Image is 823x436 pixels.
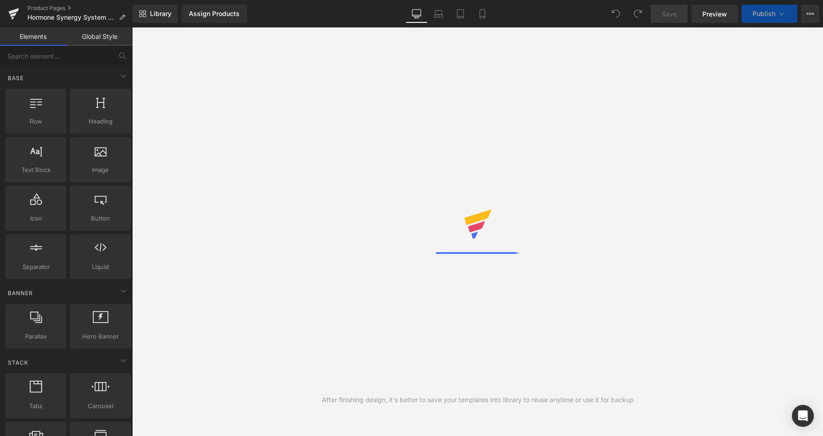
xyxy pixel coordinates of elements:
span: Heading [73,117,128,126]
span: Banner [7,289,34,297]
a: Global Style [66,27,133,46]
span: Hormone Synergy System - NEW 25 [27,14,115,21]
span: Parallax [8,332,64,341]
span: Publish [753,10,775,17]
span: Carousel [73,401,128,411]
span: Icon [8,214,64,223]
span: Image [73,165,128,175]
a: New Library [133,5,178,23]
span: Text Block [8,165,64,175]
span: Stack [7,358,29,367]
span: Row [8,117,64,126]
div: Open Intercom Messenger [792,405,814,427]
a: Preview [691,5,738,23]
span: Liquid [73,262,128,272]
a: Desktop [406,5,428,23]
a: Mobile [471,5,493,23]
a: Tablet [449,5,471,23]
div: After finishing design, it's better to save your templates into library to reuse anytime or use i... [322,395,634,405]
span: Preview [702,9,727,19]
span: Library [150,10,171,18]
button: More [801,5,819,23]
a: Product Pages [27,5,133,12]
button: Undo [607,5,625,23]
span: Base [7,74,25,82]
button: Redo [629,5,647,23]
span: Button [73,214,128,223]
span: Save [662,9,677,19]
a: Laptop [428,5,449,23]
div: Assign Products [189,10,240,17]
span: Hero Banner [73,332,128,341]
span: Tabs [8,401,64,411]
button: Publish [742,5,797,23]
span: Separator [8,262,64,272]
